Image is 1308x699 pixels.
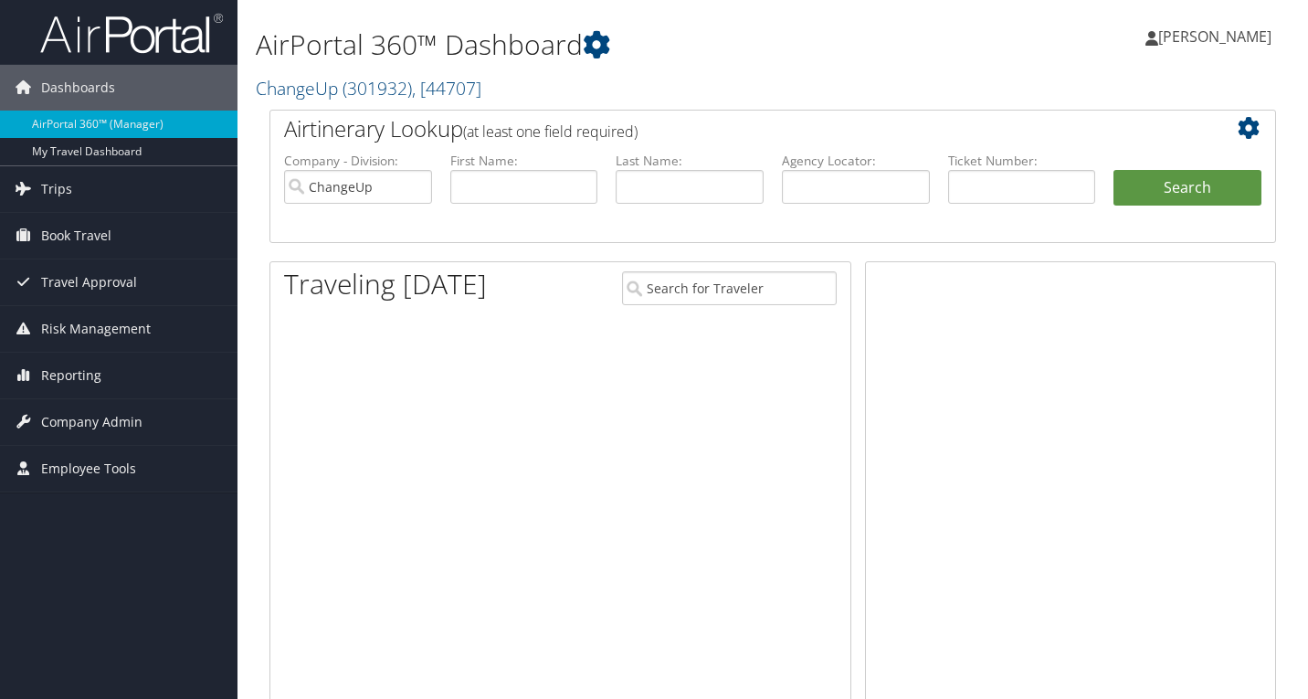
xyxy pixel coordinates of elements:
[256,26,945,64] h1: AirPortal 360™ Dashboard
[41,166,72,212] span: Trips
[343,76,412,101] span: ( 301932 )
[284,152,432,170] label: Company - Division:
[41,306,151,352] span: Risk Management
[1158,26,1271,47] span: [PERSON_NAME]
[41,446,136,492] span: Employee Tools
[41,213,111,259] span: Book Travel
[616,152,764,170] label: Last Name:
[948,152,1096,170] label: Ticket Number:
[463,122,638,142] span: (at least one field required)
[256,76,481,101] a: ChangeUp
[1113,170,1261,207] button: Search
[450,152,598,170] label: First Name:
[40,12,223,55] img: airportal-logo.png
[41,399,142,445] span: Company Admin
[41,259,137,305] span: Travel Approval
[782,152,930,170] label: Agency Locator:
[284,113,1177,144] h2: Airtinerary Lookup
[284,265,487,303] h1: Traveling [DATE]
[1145,9,1290,64] a: [PERSON_NAME]
[41,65,115,111] span: Dashboards
[622,271,836,305] input: Search for Traveler
[412,76,481,101] span: , [ 44707 ]
[41,353,101,398] span: Reporting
